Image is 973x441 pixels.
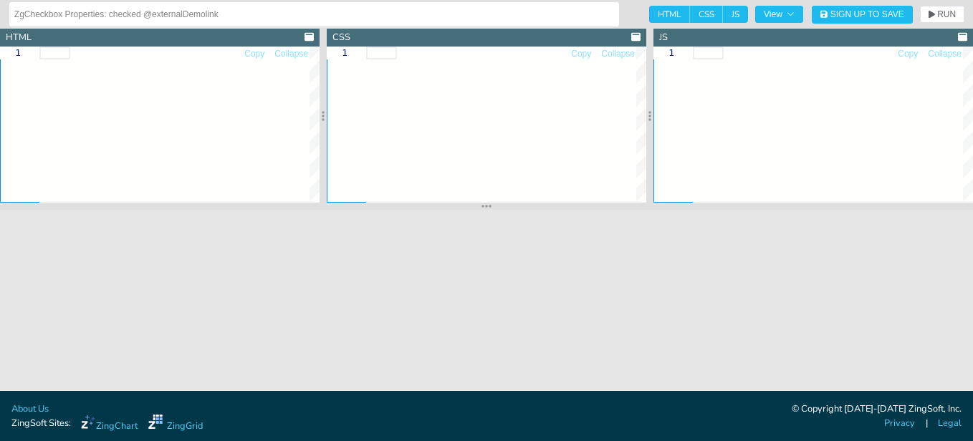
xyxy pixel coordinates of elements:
[920,6,964,23] button: RUN
[601,49,635,58] span: Collapse
[570,47,592,61] button: Copy
[6,31,32,44] div: HTML
[927,47,962,61] button: Collapse
[659,31,668,44] div: JS
[884,417,915,430] a: Privacy
[600,47,636,61] button: Collapse
[755,6,803,23] button: View
[937,10,956,19] span: RUN
[148,415,203,433] a: ZingGrid
[571,49,591,58] span: Copy
[723,6,748,23] span: JS
[898,49,918,58] span: Copy
[11,417,71,430] span: ZingSoft Sites:
[244,47,265,61] button: Copy
[830,10,904,19] span: Sign Up to Save
[764,10,795,19] span: View
[14,3,614,26] input: Untitled Demo
[327,47,347,59] div: 1
[926,417,928,430] span: |
[938,417,962,430] a: Legal
[274,49,308,58] span: Collapse
[649,6,690,23] span: HTML
[792,402,962,417] div: © Copyright [DATE]-[DATE] ZingSoft, Inc.
[274,47,309,61] button: Collapse
[690,6,723,23] span: CSS
[928,49,962,58] span: Collapse
[812,6,913,24] button: Sign Up to Save
[332,31,350,44] div: CSS
[897,47,919,61] button: Copy
[244,49,264,58] span: Copy
[653,47,674,59] div: 1
[81,415,138,433] a: ZingChart
[11,402,49,416] a: About Us
[649,6,748,23] div: checkbox-group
